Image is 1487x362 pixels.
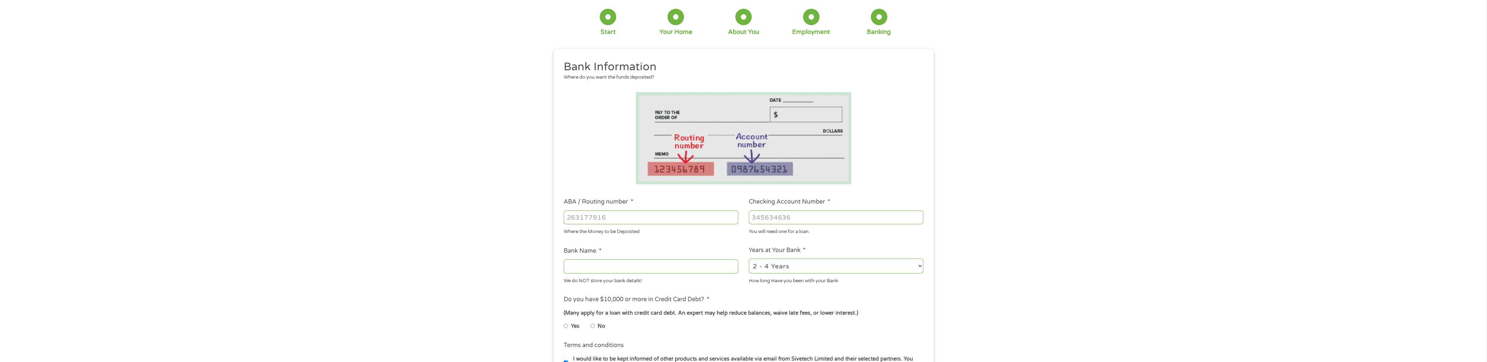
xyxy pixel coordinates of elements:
[600,28,616,36] div: Start
[564,309,923,317] div: (Many apply for a loan with credit card debt. An expert may help reduce balances, waive late fees...
[571,322,579,330] label: Yes
[564,74,918,81] div: Where do you want the funds deposited?
[792,28,830,36] div: Employment
[749,226,923,236] div: You will need one for a loan.
[660,28,692,36] div: Your Home
[564,226,738,236] div: Where the Money to be Deposited
[564,342,624,349] label: Terms and conditions
[598,322,605,330] label: No
[564,247,601,255] label: Bank Name
[749,210,923,224] input: 345634636
[564,198,633,206] label: ABA / Routing number
[728,28,759,36] div: About You
[564,275,738,284] div: We do NOT store your bank details!
[749,247,806,254] label: Years at Your Bank
[749,275,923,284] div: How long Have you been with your Bank
[564,210,738,224] input: 263177916
[867,28,891,36] div: Banking
[749,198,830,206] label: Checking Account Number
[636,92,852,184] img: Routing number location
[564,296,709,303] label: Do you have $10,000 or more in Credit Card Debt?
[564,60,918,74] h2: Bank Information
